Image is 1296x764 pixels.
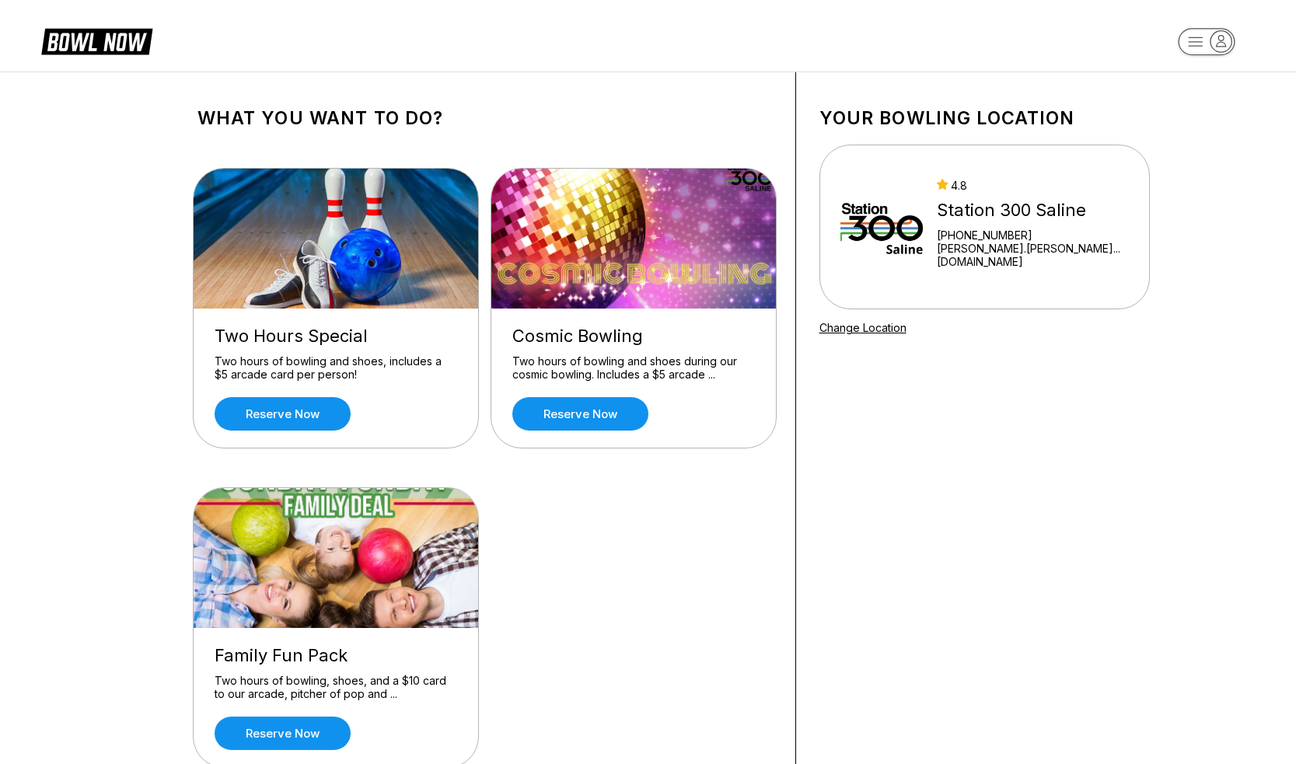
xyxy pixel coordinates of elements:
a: Reserve now [512,397,648,431]
img: Station 300 Saline [840,169,924,285]
div: Two Hours Special [215,326,457,347]
a: [PERSON_NAME].[PERSON_NAME]...[DOMAIN_NAME] [937,242,1128,268]
img: Family Fun Pack [194,488,480,628]
div: Two hours of bowling and shoes, includes a $5 arcade card per person! [215,354,457,382]
img: Two Hours Special [194,169,480,309]
div: 4.8 [937,179,1128,192]
div: Two hours of bowling, shoes, and a $10 card to our arcade, pitcher of pop and ... [215,674,457,701]
div: Family Fun Pack [215,645,457,666]
h1: Your bowling location [819,107,1150,129]
a: Reserve now [215,397,351,431]
h1: What you want to do? [197,107,772,129]
div: Station 300 Saline [937,200,1128,221]
div: [PHONE_NUMBER] [937,229,1128,242]
img: Cosmic Bowling [491,169,777,309]
div: Cosmic Bowling [512,326,755,347]
a: Reserve now [215,717,351,750]
a: Change Location [819,321,907,334]
div: Two hours of bowling and shoes during our cosmic bowling. Includes a $5 arcade ... [512,354,755,382]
